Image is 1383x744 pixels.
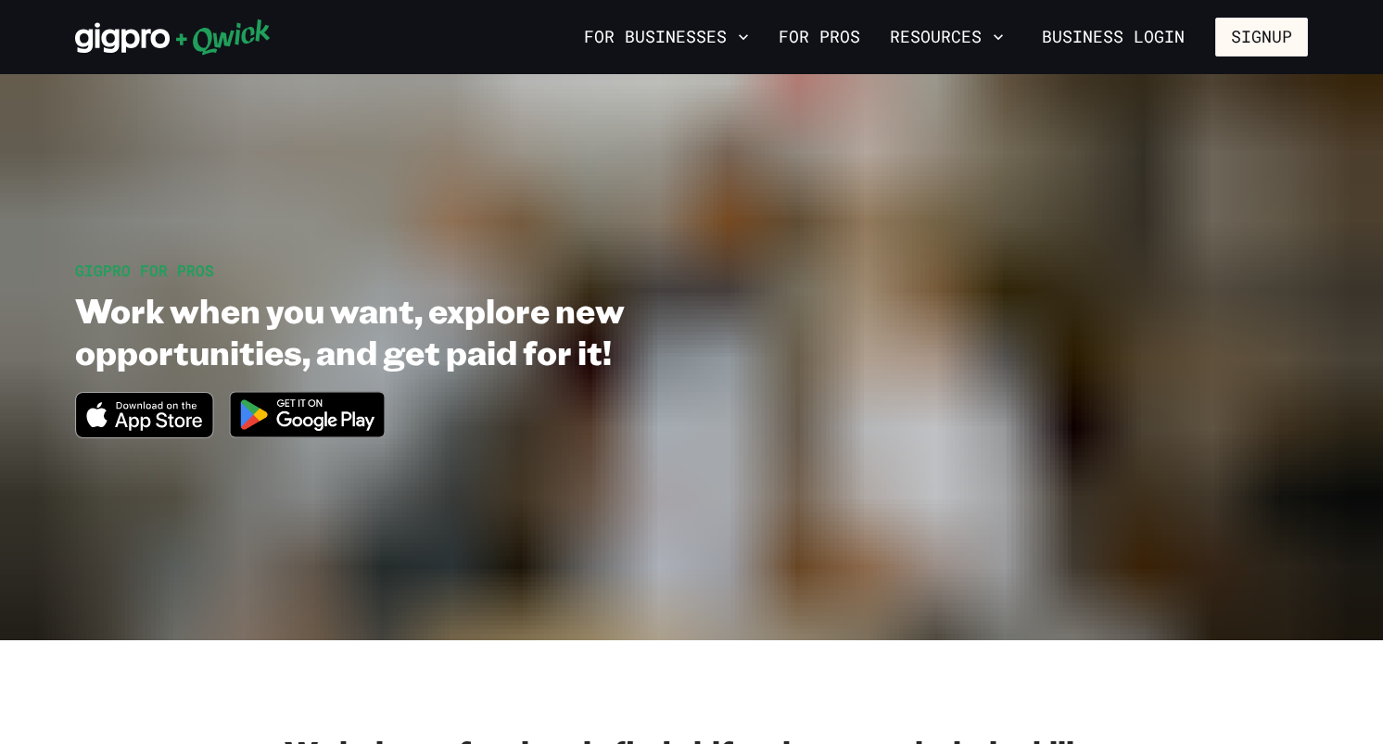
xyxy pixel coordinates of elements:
button: Resources [882,21,1011,53]
a: For Pros [771,21,868,53]
button: For Businesses [577,21,756,53]
button: Signup [1215,18,1308,57]
h1: Work when you want, explore new opportunities, and get paid for it! [75,289,815,372]
a: Business Login [1026,18,1200,57]
img: Get it on Google Play [218,380,398,449]
span: GIGPRO FOR PROS [75,260,214,280]
a: Download on the App Store [75,422,214,442]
